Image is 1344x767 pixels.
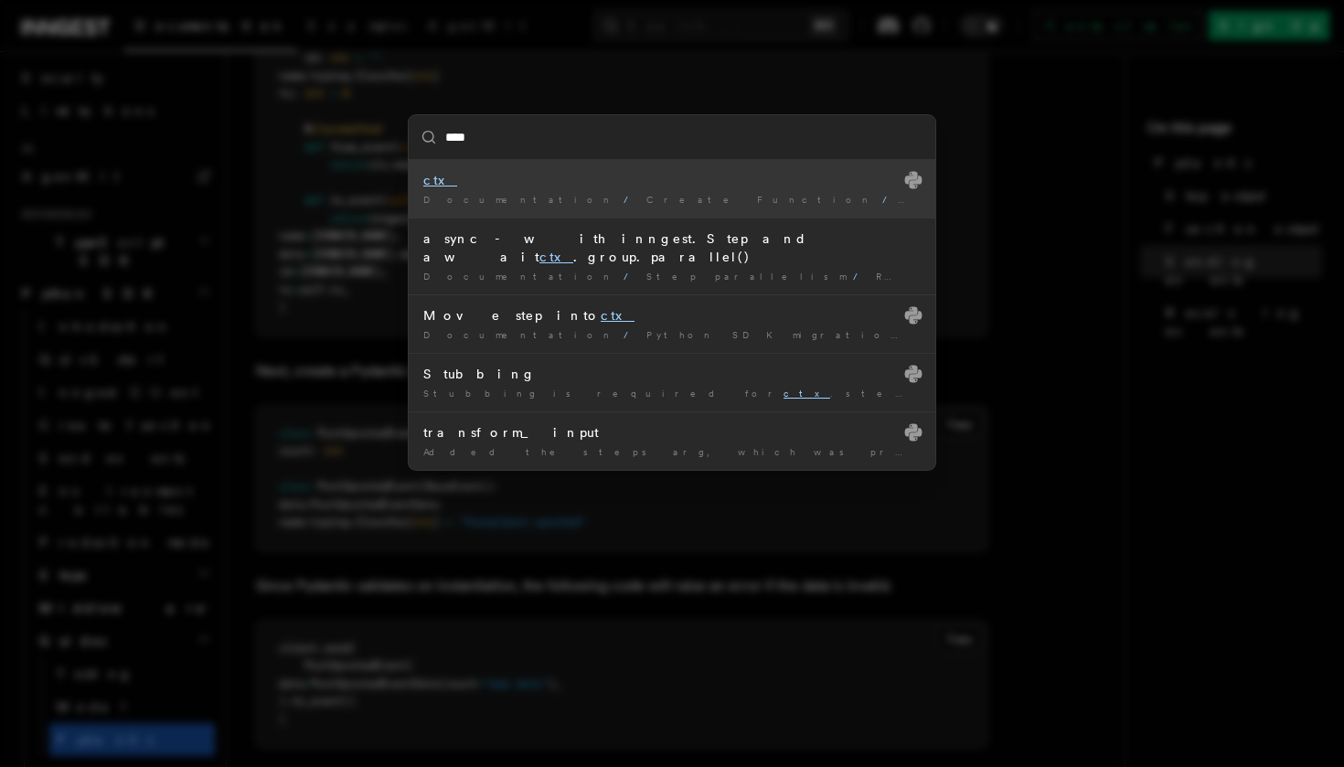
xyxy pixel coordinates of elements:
[423,445,921,459] div: Added the steps arg, which was previous in ._steps …
[423,423,921,442] div: transform_input
[539,250,573,264] mark: ctx
[646,271,846,282] span: Step parallelism
[423,329,616,340] span: Documentation
[423,365,921,383] div: Stubbing
[624,271,639,282] span: /
[423,271,616,282] span: Documentation
[646,194,875,205] span: Create Function
[784,388,830,399] mark: ctx
[423,194,616,205] span: Documentation
[882,194,898,205] span: /
[646,329,1212,340] span: Python SDK migration guide: v0.4 to v0.5
[624,329,639,340] span: /
[853,271,869,282] span: /
[423,306,921,325] div: Move step into
[601,308,635,323] mark: ctx
[423,387,921,400] div: Stubbing is required for .step.invoke and .step …
[624,194,639,205] span: /
[423,173,457,187] mark: ctx
[876,271,1202,282] span: Running steps in parallel
[423,229,921,266] div: async - with inngest.Step and await .group.parallel()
